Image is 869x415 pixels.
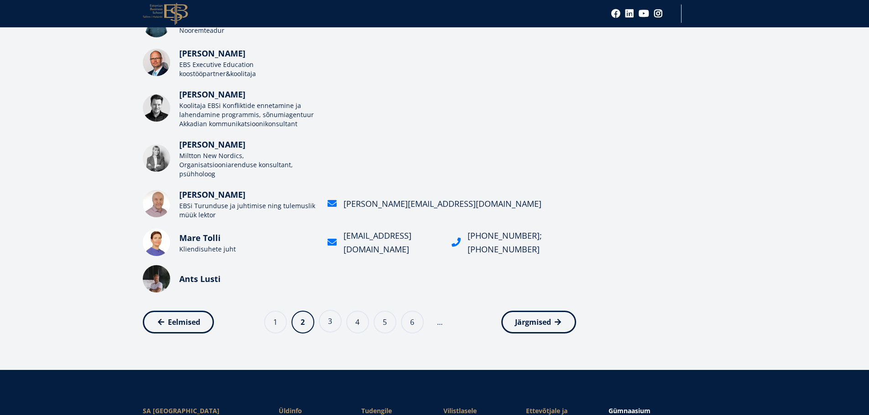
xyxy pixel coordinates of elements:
[611,9,620,18] a: Facebook
[143,49,170,76] img: Tiit Kolde
[179,245,316,254] div: Kliendisuhete juht
[179,232,221,243] span: Mare Tolli
[319,310,342,333] a: 3
[179,101,316,128] div: Koolitaja EBSi Konfliktide ennetamine ja lahendamine programmis, sõnumiagentuur Akkadian kommunik...
[346,311,369,333] a: 4
[179,26,316,35] div: Nooremteadur
[401,311,424,333] a: 6
[609,406,650,415] span: Gümnaasium
[431,318,449,327] li: …
[515,318,551,327] span: Järgmised
[143,144,170,172] img: Khris-Marii Palksaar
[143,229,170,256] img: Mare Tolli EBS Executive Education kliendisuhete juht
[179,189,245,200] span: [PERSON_NAME]
[179,89,245,100] span: [PERSON_NAME]
[468,229,576,256] div: [PHONE_NUMBER]; [PHONE_NUMBER]
[179,139,245,150] span: [PERSON_NAME]
[291,311,314,333] a: 2
[179,60,316,78] div: EBS Executive Education koostööpartner&koolitaja
[625,9,634,18] a: Linkedin
[143,190,170,217] img: Guido Paomees
[264,311,287,333] a: 1
[143,265,170,292] img: Lusti
[343,229,440,256] div: [EMAIL_ADDRESS][DOMAIN_NAME]
[343,197,541,210] div: [PERSON_NAME][EMAIL_ADDRESS][DOMAIN_NAME]
[179,273,221,284] span: Ants Lusti
[639,9,649,18] a: Youtube
[168,318,200,327] span: Eelmised
[179,201,316,220] div: EBSi Turunduse ja juhtimise ning tulemuslik müük lektor
[374,311,396,333] a: 5
[179,48,245,59] span: [PERSON_NAME]
[654,9,663,18] a: Instagram
[143,94,170,122] img: Dmitri Pastuhhov, Konfliktide ennetamine ja lahendamine kursuse koolitaja, EBS
[179,151,316,179] div: Miltton New Nordics, Organisatsiooniarenduse konsultant, psühholoog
